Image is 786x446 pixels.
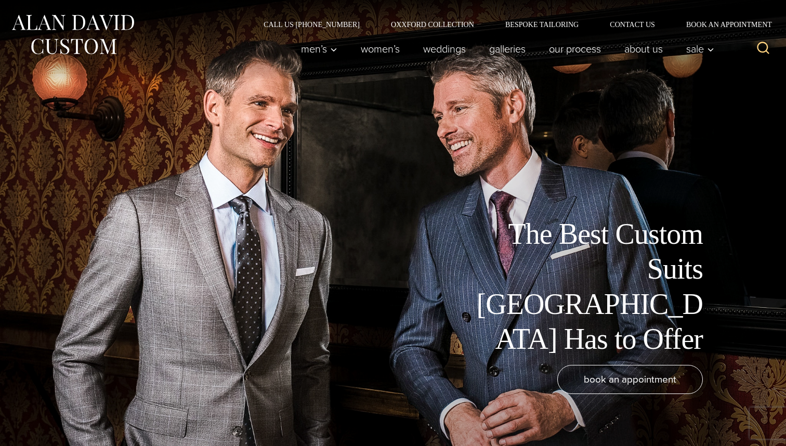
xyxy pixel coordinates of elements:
[751,36,776,61] button: View Search Form
[584,372,676,387] span: book an appointment
[671,21,776,28] a: Book an Appointment
[290,38,720,59] nav: Primary Navigation
[375,21,490,28] a: Oxxford Collection
[594,21,671,28] a: Contact Us
[613,38,675,59] a: About Us
[490,21,594,28] a: Bespoke Tailoring
[10,11,135,58] img: Alan David Custom
[557,365,703,394] a: book an appointment
[538,38,613,59] a: Our Process
[686,44,714,54] span: Sale
[301,44,337,54] span: Men’s
[248,21,375,28] a: Call Us [PHONE_NUMBER]
[248,21,776,28] nav: Secondary Navigation
[349,38,412,59] a: Women’s
[412,38,478,59] a: weddings
[469,217,703,357] h1: The Best Custom Suits [GEOGRAPHIC_DATA] Has to Offer
[478,38,538,59] a: Galleries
